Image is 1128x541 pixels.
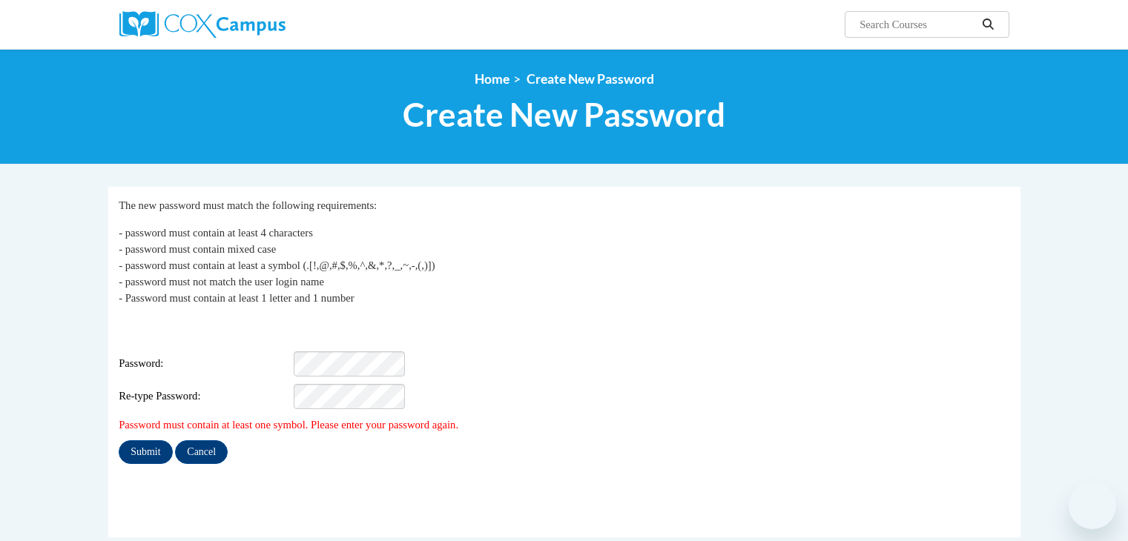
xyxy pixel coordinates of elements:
[119,388,291,405] span: Re-type Password:
[119,440,172,464] input: Submit
[119,419,458,431] span: Password must contain at least one symbol. Please enter your password again.
[977,16,999,33] button: Search
[858,16,977,33] input: Search Courses
[475,71,509,87] a: Home
[119,356,291,372] span: Password:
[527,71,654,87] span: Create New Password
[119,11,401,38] a: Cox Campus
[1069,482,1116,529] iframe: Button to launch messaging window
[119,227,435,304] span: - password must contain at least 4 characters - password must contain mixed case - password must ...
[403,95,725,134] span: Create New Password
[119,199,377,211] span: The new password must match the following requirements:
[175,440,228,464] input: Cancel
[119,11,286,38] img: Cox Campus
